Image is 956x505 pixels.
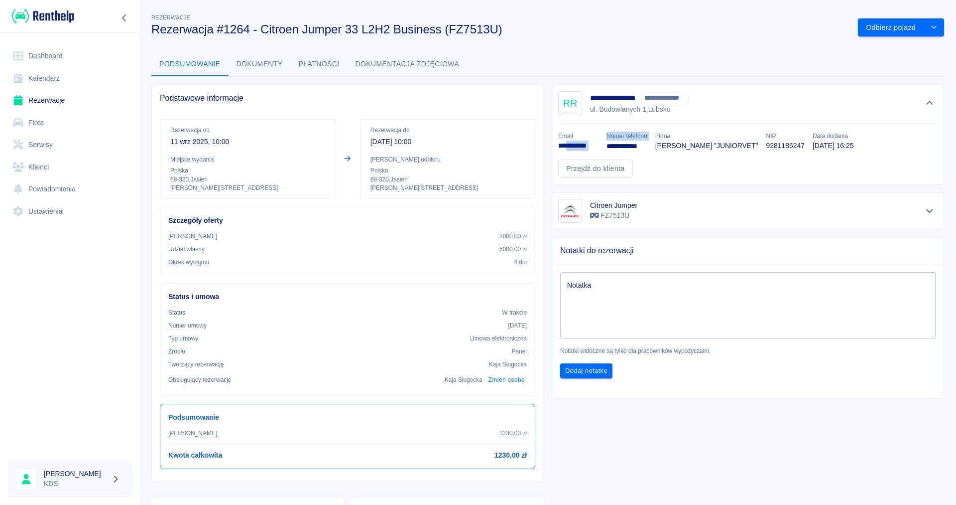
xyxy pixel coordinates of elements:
p: Data dodania [813,132,853,141]
button: Płatności [291,52,348,76]
button: Ukryj szczegóły [922,96,938,110]
span: Rezerwacje [151,14,190,20]
h6: Citroen Jumper [590,200,637,210]
div: RR [558,91,582,115]
p: ul. Budowlanych 1 , Lubsko [590,104,692,115]
span: Notatki do rezerwacji [560,246,936,256]
p: Numer telefonu [606,132,647,141]
p: KDS [44,479,108,489]
h6: [PERSON_NAME] [44,469,108,479]
p: 11 wrz 2025, 10:00 [170,137,325,147]
h6: Status i umowa [168,292,527,302]
p: [DATE] 10:00 [370,137,525,147]
p: FZ7513U [590,210,637,221]
p: Rezerwacja do [370,126,525,135]
h6: Kwota całkowita [168,450,222,461]
p: [PERSON_NAME] odbioru [370,155,525,164]
p: Udział własny [168,245,205,254]
p: 9281186247 [766,141,805,151]
button: drop-down [924,18,944,37]
span: Podstawowe informacje [160,93,535,103]
p: Żrodło [168,347,185,356]
a: Flota [8,112,132,134]
a: Ustawienia [8,200,132,223]
p: [DATE] [508,321,527,330]
img: Renthelp logo [12,8,74,24]
p: NIP [766,132,805,141]
p: Polska [370,166,525,175]
p: Panel [512,347,527,356]
button: Pokaż szczegóły [922,204,938,218]
p: 1230,00 zł [499,429,527,438]
p: Rezerwacja od [170,126,325,135]
button: Zwiń nawigację [117,11,132,24]
button: Zmień osobę [486,373,527,387]
p: [PERSON_NAME][STREET_ADDRESS] [370,184,525,192]
p: [PERSON_NAME] [168,232,217,241]
h6: Podsumowanie [168,412,527,423]
a: Przejdź do klienta [558,160,633,178]
p: Typ umowy [168,334,198,343]
a: Powiadomienia [8,178,132,200]
p: Kaja Sługocka [489,360,527,369]
a: Klienci [8,156,132,178]
p: Tworzący rezerwację [168,360,224,369]
button: Dokumentacja zdjęciowa [348,52,468,76]
p: 68-320 , Jasień [170,175,325,184]
p: [PERSON_NAME] "JUNIORVET" [655,141,758,151]
p: Obsługujący rezerwację [168,375,232,384]
p: 2000,00 zł [499,232,527,241]
p: Okres wynajmu [168,258,209,267]
button: Podsumowanie [151,52,229,76]
button: Dokumenty [229,52,291,76]
a: Dashboard [8,45,132,67]
h6: Szczegóły oferty [168,215,527,226]
p: 5000,00 zł [499,245,527,254]
p: W trakcie [502,308,527,317]
a: Kalendarz [8,67,132,90]
p: Numer umowy [168,321,207,330]
p: Firma [655,132,758,141]
p: Notatki widoczne są tylko dla pracowników wypożyczalni. [560,346,936,355]
a: Renthelp logo [8,8,74,24]
p: Email [558,132,598,141]
button: Dodaj notatkę [560,363,612,379]
button: Odbierz pojazd [858,18,924,37]
p: 4 dni [514,258,527,267]
p: Status [168,308,185,317]
p: Umowa elektroniczna [470,334,527,343]
p: Polska [170,166,325,175]
a: Rezerwacje [8,89,132,112]
h6: 1230,00 zł [494,450,527,461]
a: Serwisy [8,134,132,156]
p: [DATE] 16:25 [813,141,853,151]
p: [PERSON_NAME] [168,429,217,438]
p: 68-320 , Jasień [370,175,525,184]
p: Miejsce wydania [170,155,325,164]
p: [PERSON_NAME][STREET_ADDRESS] [170,184,325,192]
h3: Rezerwacja #1264 - Citroen Jumper 33 L2H2 Business (FZ7513U) [151,22,850,36]
p: Kaja Sługocka [445,375,482,384]
img: Image [560,201,580,221]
